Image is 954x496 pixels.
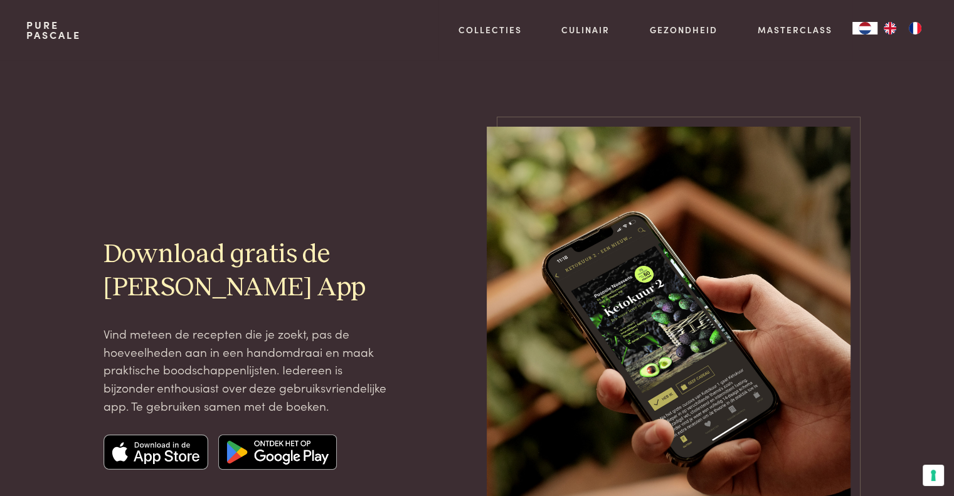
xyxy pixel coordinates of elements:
a: PurePascale [26,20,81,40]
p: Vind meteen de recepten die je zoekt, pas de hoeveelheden aan in een handomdraai en maak praktisc... [103,325,391,414]
a: Collecties [458,23,522,36]
div: Language [852,22,877,34]
a: EN [877,22,903,34]
a: Masterclass [758,23,832,36]
img: Google app store [218,435,337,470]
button: Uw voorkeuren voor toestemming voor trackingtechnologieën [923,465,944,486]
ul: Language list [877,22,928,34]
h2: Download gratis de [PERSON_NAME] App [103,238,391,305]
a: Culinair [561,23,610,36]
a: FR [903,22,928,34]
img: Apple app store [103,435,209,470]
a: NL [852,22,877,34]
a: Gezondheid [650,23,718,36]
aside: Language selected: Nederlands [852,22,928,34]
